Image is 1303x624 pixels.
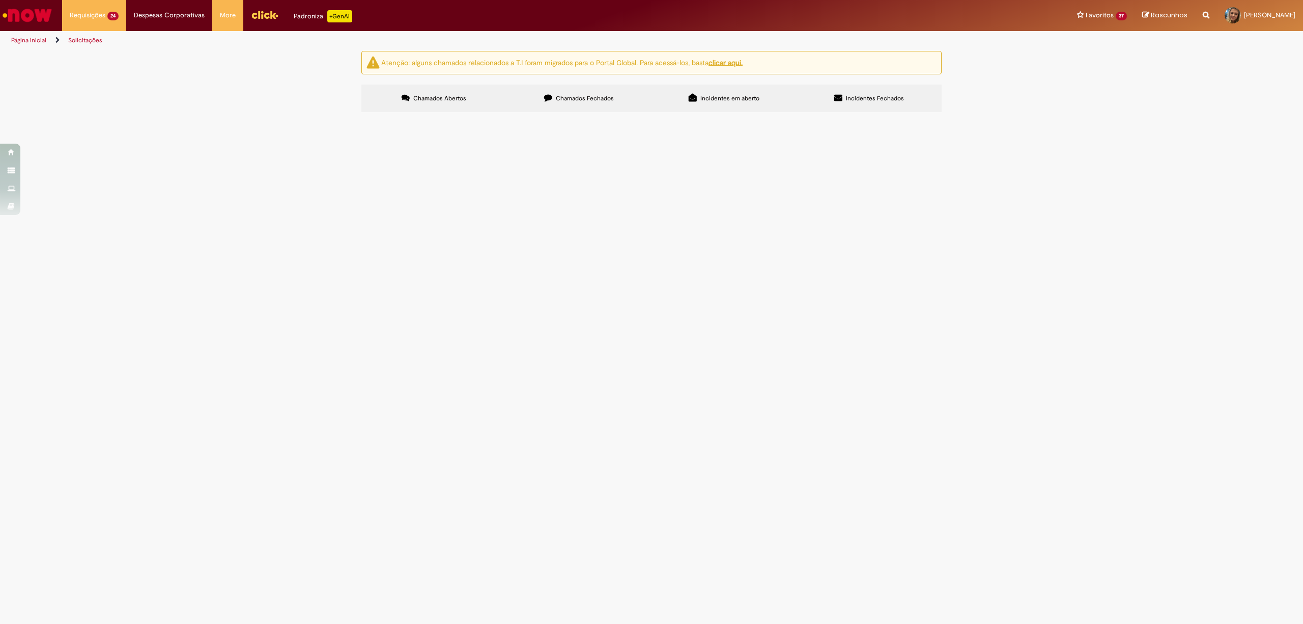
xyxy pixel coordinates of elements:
[8,31,861,50] ul: Trilhas de página
[1086,10,1114,20] span: Favoritos
[11,36,46,44] a: Página inicial
[700,94,759,102] span: Incidentes em aberto
[220,10,236,20] span: More
[251,7,278,22] img: click_logo_yellow_360x200.png
[846,94,904,102] span: Incidentes Fechados
[294,10,352,22] div: Padroniza
[327,10,352,22] p: +GenAi
[556,94,614,102] span: Chamados Fechados
[68,36,102,44] a: Solicitações
[107,12,119,20] span: 24
[413,94,466,102] span: Chamados Abertos
[381,58,743,67] ng-bind-html: Atenção: alguns chamados relacionados a T.I foram migrados para o Portal Global. Para acessá-los,...
[1116,12,1127,20] span: 37
[709,58,743,67] a: clicar aqui.
[1142,11,1187,20] a: Rascunhos
[1,5,53,25] img: ServiceNow
[70,10,105,20] span: Requisições
[1244,11,1295,19] span: [PERSON_NAME]
[1151,10,1187,20] span: Rascunhos
[134,10,205,20] span: Despesas Corporativas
